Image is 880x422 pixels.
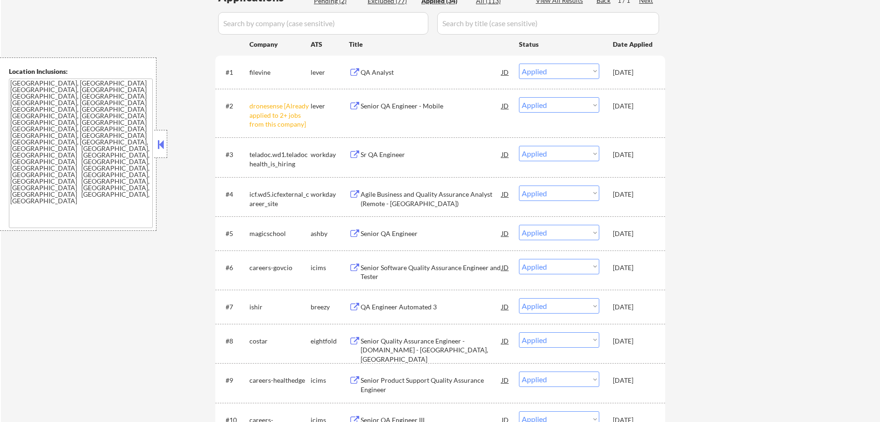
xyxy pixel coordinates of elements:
div: JD [501,225,510,242]
div: filevine [249,68,311,77]
div: eightfold [311,336,349,346]
div: JD [501,97,510,114]
div: Sr QA Engineer [361,150,502,159]
div: [DATE] [613,376,654,385]
div: #3 [226,150,242,159]
div: Agile Business and Quality Assurance Analyst (Remote - [GEOGRAPHIC_DATA]) [361,190,502,208]
div: #6 [226,263,242,272]
input: Search by title (case sensitive) [437,12,659,35]
div: workday [311,150,349,159]
div: icf.wd5.icfexternal_career_site [249,190,311,208]
div: [DATE] [613,150,654,159]
input: Search by company (case sensitive) [218,12,428,35]
div: costar [249,336,311,346]
div: dronesense [Already applied to 2+ jobs from this company] [249,101,311,129]
div: Title [349,40,510,49]
div: icims [311,376,349,385]
div: JD [501,259,510,276]
div: Senior Software Quality Assurance Engineer and Tester [361,263,502,281]
div: careers-healthedge [249,376,311,385]
div: Date Applied [613,40,654,49]
div: teladoc.wd1.teladochealth_is_hiring [249,150,311,168]
div: #8 [226,336,242,346]
div: ashby [311,229,349,238]
div: JD [501,146,510,163]
div: [DATE] [613,190,654,199]
div: #4 [226,190,242,199]
div: Location Inclusions: [9,67,153,76]
div: magicschool [249,229,311,238]
div: lever [311,101,349,111]
div: lever [311,68,349,77]
div: #9 [226,376,242,385]
div: JD [501,372,510,388]
div: #1 [226,68,242,77]
div: JD [501,186,510,202]
div: ishir [249,302,311,312]
div: careers-govcio [249,263,311,272]
div: Senior Quality Assurance Engineer - [DOMAIN_NAME] - [GEOGRAPHIC_DATA], [GEOGRAPHIC_DATA] [361,336,502,364]
div: [DATE] [613,101,654,111]
div: Senior QA Engineer [361,229,502,238]
div: JD [501,64,510,80]
div: icims [311,263,349,272]
div: Status [519,36,599,52]
div: Company [249,40,311,49]
div: Senior QA Engineer - Mobile [361,101,502,111]
div: ATS [311,40,349,49]
div: [DATE] [613,263,654,272]
div: QA Engineer Automated 3 [361,302,502,312]
div: JD [501,298,510,315]
div: #5 [226,229,242,238]
div: [DATE] [613,302,654,312]
div: Senior Product Support Quality Assurance Engineer [361,376,502,394]
div: [DATE] [613,229,654,238]
div: [DATE] [613,68,654,77]
div: JD [501,332,510,349]
div: #2 [226,101,242,111]
div: breezy [311,302,349,312]
div: #7 [226,302,242,312]
div: [DATE] [613,336,654,346]
div: QA Analyst [361,68,502,77]
div: workday [311,190,349,199]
